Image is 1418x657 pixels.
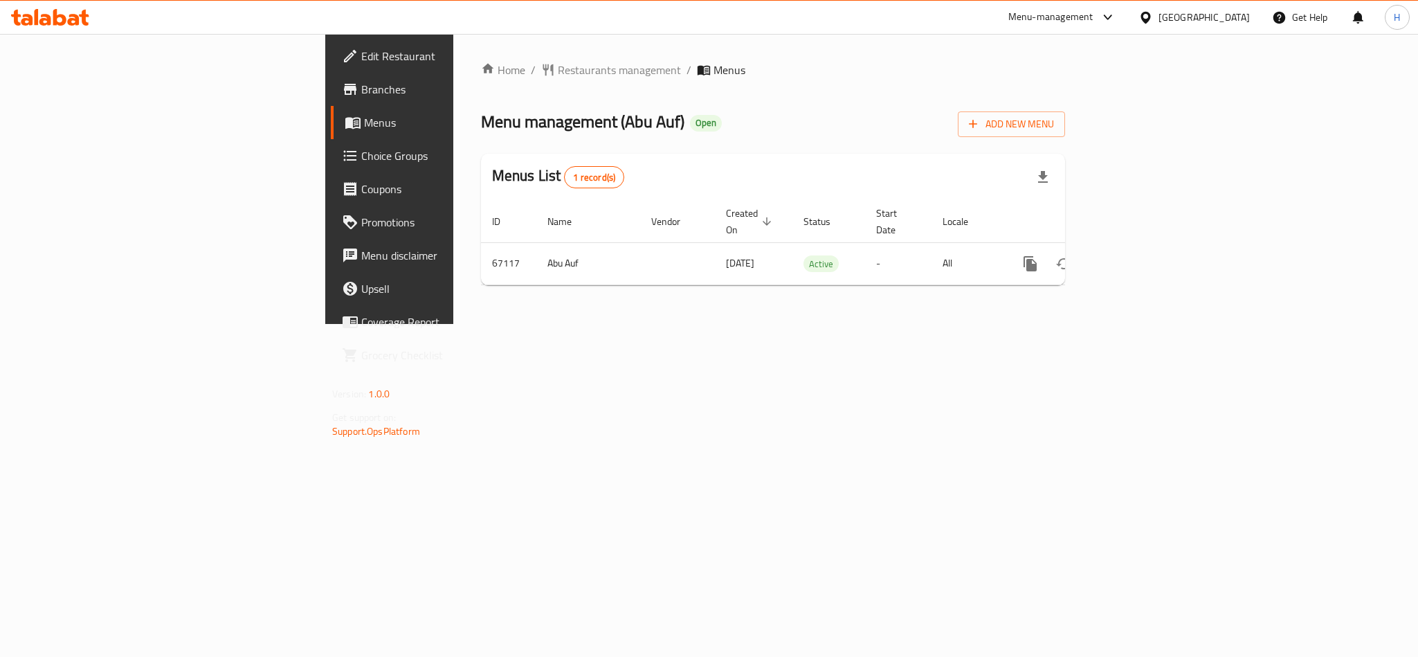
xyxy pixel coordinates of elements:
[865,242,931,285] td: -
[331,172,562,206] a: Coupons
[690,117,722,129] span: Open
[1014,247,1047,280] button: more
[803,256,839,272] span: Active
[364,114,551,131] span: Menus
[1047,247,1080,280] button: Change Status
[481,106,684,137] span: Menu management ( Abu Auf )
[969,116,1054,133] span: Add New Menu
[332,385,366,403] span: Version:
[361,314,551,330] span: Coverage Report
[558,62,681,78] span: Restaurants management
[803,255,839,272] div: Active
[331,139,562,172] a: Choice Groups
[687,62,691,78] li: /
[331,239,562,272] a: Menu disclaimer
[368,385,390,403] span: 1.0.0
[331,206,562,239] a: Promotions
[690,115,722,132] div: Open
[1026,161,1060,194] div: Export file
[547,213,590,230] span: Name
[331,39,562,73] a: Edit Restaurant
[492,165,624,188] h2: Menus List
[361,214,551,231] span: Promotions
[481,201,1158,285] table: enhanced table
[726,205,776,238] span: Created On
[958,111,1065,137] button: Add New Menu
[564,166,624,188] div: Total records count
[931,242,1003,285] td: All
[361,280,551,297] span: Upsell
[361,247,551,264] span: Menu disclaimer
[876,205,915,238] span: Start Date
[713,62,745,78] span: Menus
[481,62,1065,78] nav: breadcrumb
[536,242,640,285] td: Abu Auf
[1394,10,1400,25] span: H
[492,213,518,230] span: ID
[332,408,396,426] span: Get support on:
[332,422,420,440] a: Support.OpsPlatform
[331,73,562,106] a: Branches
[361,147,551,164] span: Choice Groups
[331,305,562,339] a: Coverage Report
[1008,9,1093,26] div: Menu-management
[541,62,681,78] a: Restaurants management
[331,339,562,372] a: Grocery Checklist
[803,213,848,230] span: Status
[361,48,551,64] span: Edit Restaurant
[565,171,624,184] span: 1 record(s)
[1158,10,1250,25] div: [GEOGRAPHIC_DATA]
[361,181,551,197] span: Coupons
[361,347,551,363] span: Grocery Checklist
[331,272,562,305] a: Upsell
[651,213,698,230] span: Vendor
[726,254,754,272] span: [DATE]
[1003,201,1158,243] th: Actions
[361,81,551,98] span: Branches
[943,213,986,230] span: Locale
[331,106,562,139] a: Menus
